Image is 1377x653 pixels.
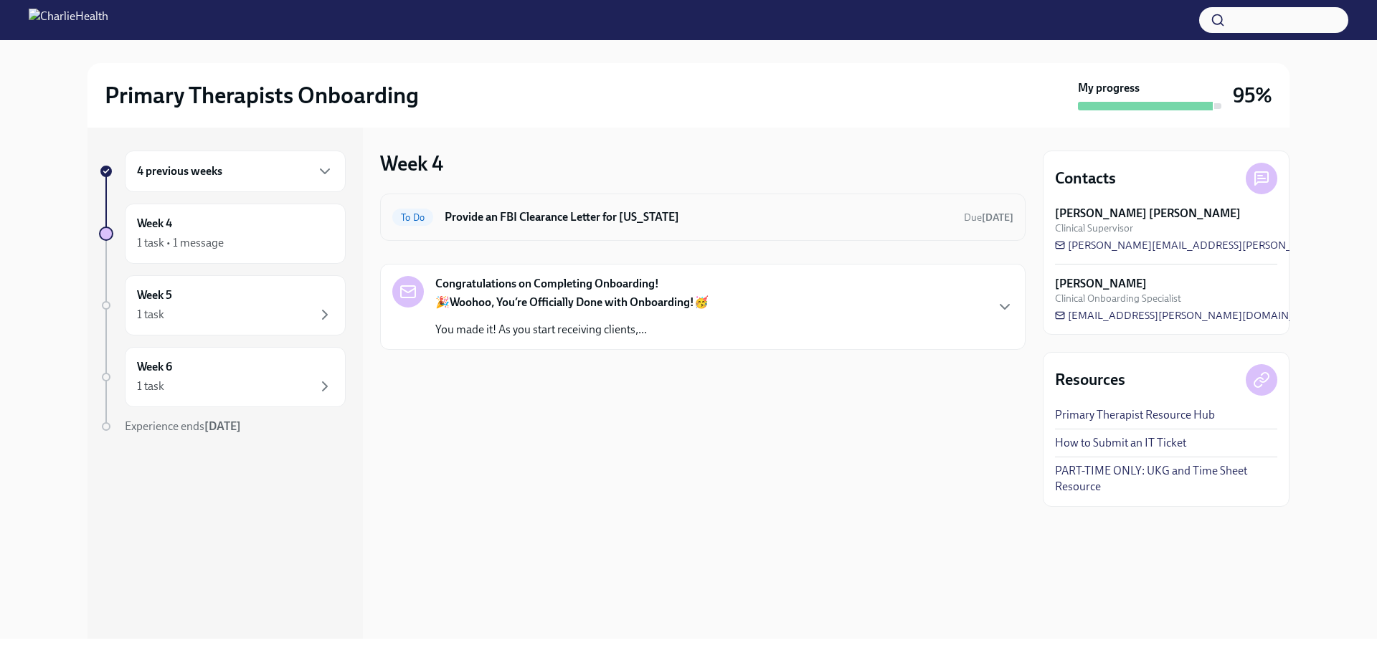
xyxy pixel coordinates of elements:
h6: 4 previous weeks [137,163,222,179]
div: 1 task • 1 message [137,235,224,251]
h3: 95% [1233,82,1272,108]
strong: Woohoo, You’re Officially Done with Onboarding! [450,295,694,309]
a: To DoProvide an FBI Clearance Letter for [US_STATE]Due[DATE] [392,206,1013,229]
a: Week 41 task • 1 message [99,204,346,264]
h3: Week 4 [380,151,443,176]
h6: Week 5 [137,287,172,303]
strong: My progress [1078,80,1140,96]
span: Clinical Supervisor [1055,221,1133,235]
h6: Week 4 [137,216,172,232]
strong: [DATE] [204,419,241,433]
a: [EMAIL_ADDRESS][PERSON_NAME][DOMAIN_NAME] [1055,308,1329,323]
span: To Do [392,212,433,223]
span: Experience ends [125,419,241,433]
span: September 4th, 2025 09:00 [964,211,1013,224]
div: 1 task [137,307,164,323]
span: Clinical Onboarding Specialist [1055,292,1181,305]
span: Due [964,211,1013,224]
p: 🎉 🥳 [435,295,709,310]
h4: Resources [1055,369,1125,391]
a: Primary Therapist Resource Hub [1055,407,1215,423]
h6: Week 6 [137,359,172,375]
strong: [PERSON_NAME] [1055,276,1147,292]
div: 4 previous weeks [125,151,346,192]
strong: [PERSON_NAME] [PERSON_NAME] [1055,206,1241,221]
h2: Primary Therapists Onboarding [105,81,419,110]
img: CharlieHealth [29,9,108,32]
a: PART-TIME ONLY: UKG and Time Sheet Resource [1055,463,1277,495]
a: Week 51 task [99,275,346,335]
strong: Congratulations on Completing Onboarding! [435,276,659,292]
strong: [DATE] [982,211,1013,224]
p: You made it! As you start receiving clients,... [435,322,709,338]
div: 1 task [137,378,164,394]
a: Week 61 task [99,347,346,407]
a: How to Submit an IT Ticket [1055,435,1186,451]
h6: Provide an FBI Clearance Letter for [US_STATE] [445,209,952,225]
h4: Contacts [1055,168,1116,189]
